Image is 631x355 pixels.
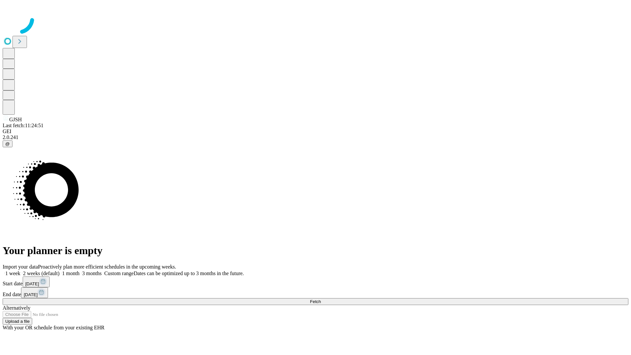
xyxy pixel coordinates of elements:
[5,141,10,146] span: @
[3,325,105,330] span: With your OR schedule from your existing EHR
[24,292,37,297] span: [DATE]
[3,140,12,147] button: @
[3,264,38,270] span: Import your data
[3,287,628,298] div: End date
[38,264,176,270] span: Proactively plan more efficient schedules in the upcoming weeks.
[3,276,628,287] div: Start date
[25,281,39,286] span: [DATE]
[104,271,133,276] span: Custom range
[62,271,80,276] span: 1 month
[5,271,20,276] span: 1 week
[3,123,43,128] span: Last fetch: 11:24:51
[9,117,22,122] span: GJSH
[310,299,321,304] span: Fetch
[3,245,628,257] h1: Your planner is empty
[3,134,628,140] div: 2.0.241
[23,271,59,276] span: 2 weeks (default)
[3,129,628,134] div: GEI
[134,271,244,276] span: Dates can be optimized up to 3 months in the future.
[23,276,50,287] button: [DATE]
[3,298,628,305] button: Fetch
[3,318,32,325] button: Upload a file
[3,305,30,311] span: Alternatively
[21,287,48,298] button: [DATE]
[82,271,102,276] span: 3 months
